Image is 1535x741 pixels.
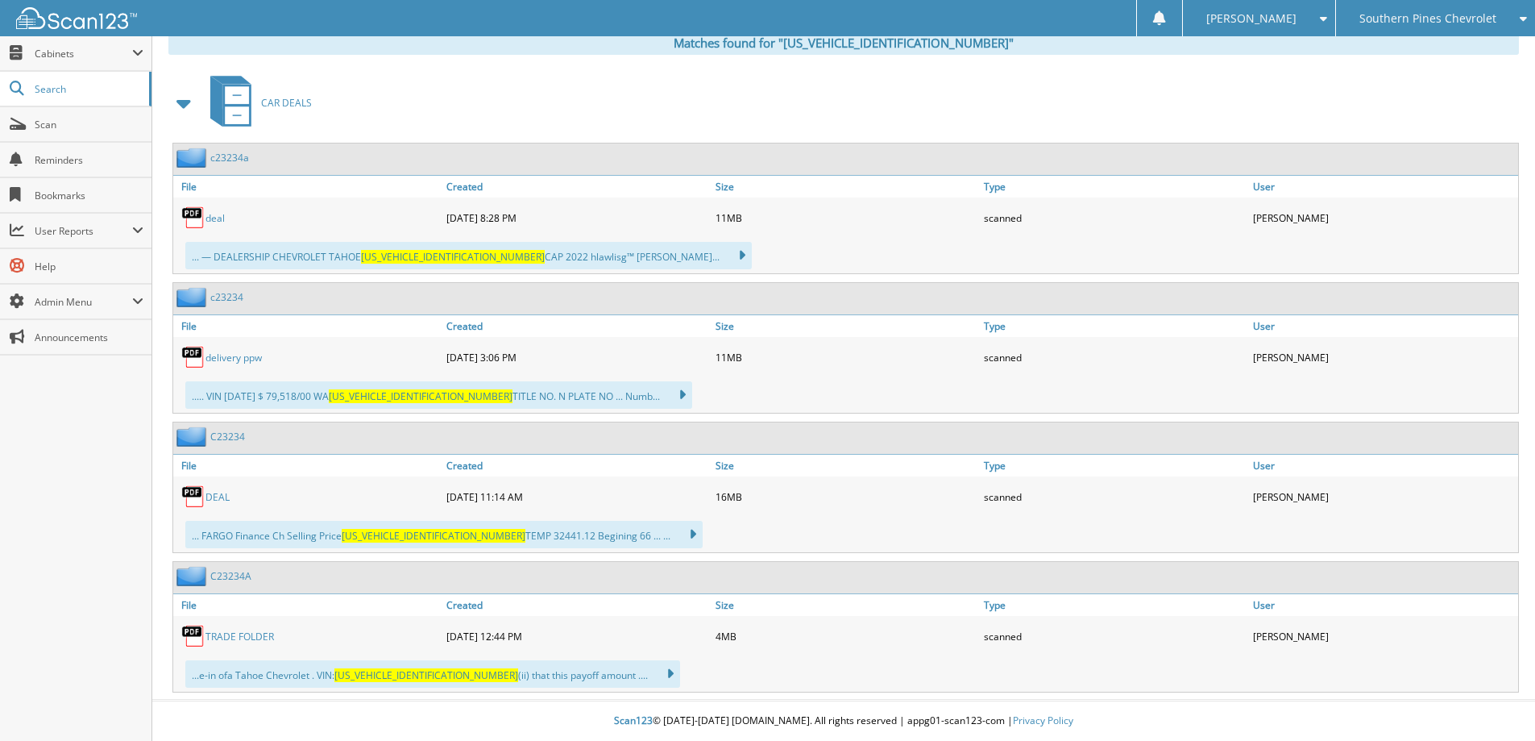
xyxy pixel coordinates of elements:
a: Size [711,176,981,198]
a: deal [205,211,225,225]
a: C23234A [210,569,251,583]
div: scanned [980,481,1249,513]
div: scanned [980,202,1249,234]
a: File [173,594,442,616]
a: File [173,176,442,198]
a: Type [980,315,1249,337]
a: Created [442,315,711,337]
img: PDF.png [181,624,205,648]
div: ...e-in ofa Tahoe Chevrolet . VIN: (ii) that this payoff amount .... [185,660,680,688]
a: c23234 [210,290,243,304]
img: PDF.png [181,206,205,230]
a: User [1249,455,1518,477]
img: folder2.png [176,287,210,307]
div: [DATE] 8:28 PM [442,202,711,234]
span: Help [35,260,143,273]
a: File [173,455,442,477]
img: PDF.png [181,485,205,509]
a: c23234a [210,151,249,164]
div: 11MB [711,341,981,373]
div: scanned [980,341,1249,373]
a: User [1249,594,1518,616]
span: User Reports [35,224,132,238]
a: File [173,315,442,337]
a: DEAL [205,490,230,504]
a: Size [711,594,981,616]
a: User [1249,315,1518,337]
a: Type [980,176,1249,198]
span: Cabinets [35,47,132,60]
a: Type [980,455,1249,477]
a: CAR DEALS [201,71,312,135]
div: 4MB [711,620,981,652]
a: C23234 [210,430,245,443]
a: Privacy Policy [1013,714,1073,727]
div: [PERSON_NAME] [1249,620,1518,652]
div: [PERSON_NAME] [1249,202,1518,234]
span: [US_VEHICLE_IDENTIFICATION_NUMBER] [342,529,525,543]
div: [DATE] 11:14 AM [442,481,711,513]
div: [PERSON_NAME] [1249,341,1518,373]
img: folder2.png [176,566,210,586]
div: [DATE] 3:06 PM [442,341,711,373]
span: CAR DEALS [261,96,312,110]
span: [PERSON_NAME] [1206,14,1296,23]
img: PDF.png [181,345,205,369]
div: Matches found for "[US_VEHICLE_IDENTIFICATION_NUMBER]" [168,31,1519,55]
div: ... FARGO Finance Ch Selling Price TEMP 32441.12 Begining 66 ... ... [185,521,703,548]
a: Created [442,455,711,477]
span: [US_VEHICLE_IDENTIFICATION_NUMBER] [329,389,512,403]
a: Created [442,176,711,198]
span: Scan [35,118,143,131]
iframe: Chat Widget [1454,664,1535,741]
span: Announcements [35,331,143,344]
span: Scan123 [614,714,653,727]
a: delivery ppw [205,351,262,364]
div: 16MB [711,481,981,513]
img: scan123-logo-white.svg [16,7,137,29]
a: User [1249,176,1518,198]
div: © [DATE]-[DATE] [DOMAIN_NAME]. All rights reserved | appg01-scan123-com | [152,701,1535,741]
a: Created [442,594,711,616]
span: Bookmarks [35,189,143,202]
a: Type [980,594,1249,616]
div: [DATE] 12:44 PM [442,620,711,652]
div: [PERSON_NAME] [1249,481,1518,513]
div: 11MB [711,202,981,234]
span: Southern Pines Chevrolet [1359,14,1496,23]
span: Search [35,82,141,96]
img: folder2.png [176,427,210,447]
span: [US_VEHICLE_IDENTIFICATION_NUMBER] [361,250,545,264]
span: Reminders [35,153,143,167]
div: ... — DEALERSHIP CHEVROLET TAHOE CAP 2022 hlawlisg™ [PERSON_NAME]... [185,242,752,269]
span: Admin Menu [35,295,132,309]
span: [US_VEHICLE_IDENTIFICATION_NUMBER] [334,668,518,682]
div: ..... VIN [DATE] $ 79,518/00 WA TITLE NO. N PLATE NO ... Numb... [185,381,692,409]
a: Size [711,315,981,337]
div: scanned [980,620,1249,652]
a: Size [711,455,981,477]
img: folder2.png [176,148,210,168]
a: TRADE FOLDER [205,630,274,643]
